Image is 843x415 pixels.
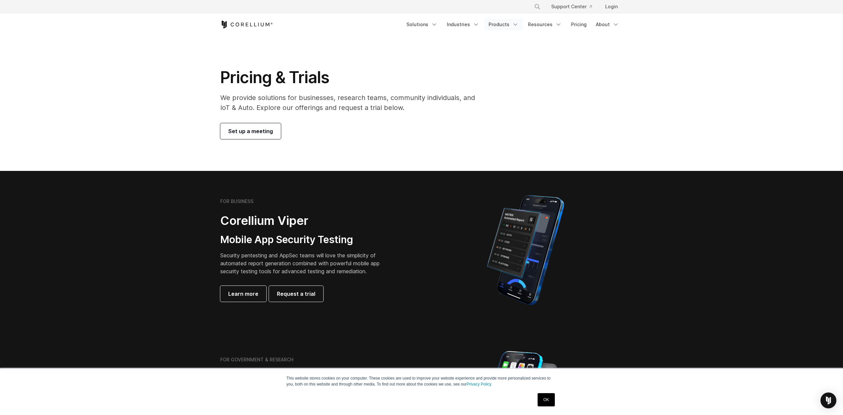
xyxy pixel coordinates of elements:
[592,19,623,30] a: About
[567,19,591,30] a: Pricing
[228,127,273,135] span: Set up a meeting
[220,198,253,204] h6: FOR BUSINESS
[443,19,483,30] a: Industries
[277,290,315,298] span: Request a trial
[600,1,623,13] a: Login
[287,375,557,387] p: This website stores cookies on your computer. These cookies are used to improve your website expe...
[220,357,293,363] h6: FOR GOVERNMENT & RESEARCH
[220,68,484,87] h1: Pricing & Trials
[820,392,836,408] div: Open Intercom Messenger
[220,251,390,275] p: Security pentesting and AppSec teams will love the simplicity of automated report generation comb...
[538,393,554,406] a: OK
[546,1,597,13] a: Support Center
[220,123,281,139] a: Set up a meeting
[402,19,623,30] div: Navigation Menu
[220,286,266,302] a: Learn more
[220,21,273,28] a: Corellium Home
[220,213,390,228] h2: Corellium Viper
[220,233,390,246] h3: Mobile App Security Testing
[524,19,566,30] a: Resources
[526,1,623,13] div: Navigation Menu
[467,382,492,387] a: Privacy Policy.
[531,1,543,13] button: Search
[485,19,523,30] a: Products
[402,19,442,30] a: Solutions
[476,192,575,308] img: Corellium MATRIX automated report on iPhone showing app vulnerability test results across securit...
[269,286,323,302] a: Request a trial
[228,290,258,298] span: Learn more
[220,93,484,113] p: We provide solutions for businesses, research teams, community individuals, and IoT & Auto. Explo...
